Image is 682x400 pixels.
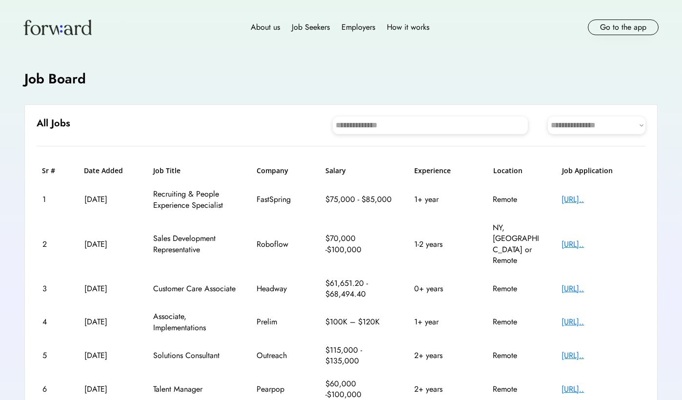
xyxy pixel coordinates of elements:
div: $61,651.20 - $68,494.40 [325,278,394,300]
div: Customer Care Associate [153,283,236,294]
div: Outreach [257,350,305,361]
div: [URL].. [562,283,640,294]
div: How it works [387,21,429,33]
div: Roboflow [257,239,305,250]
div: Remote [493,350,542,361]
div: 4 [42,317,64,327]
div: Remote [493,384,542,395]
h6: Job Title [153,166,181,176]
h4: Job Board [24,69,86,88]
h6: Date Added [84,166,133,176]
button: Go to the app [588,20,659,35]
h6: Sr # [42,166,64,176]
div: [DATE] [84,239,133,250]
div: [DATE] [84,350,133,361]
div: Remote [493,194,542,205]
div: 1 [42,194,64,205]
div: [URL].. [562,350,640,361]
div: Remote [493,283,542,294]
div: Recruiting & People Experience Specialist [153,189,236,211]
div: Solutions Consultant [153,350,236,361]
div: Associate, Implementations [153,311,236,333]
div: 5 [42,350,64,361]
div: About us [251,21,280,33]
div: [URL].. [562,317,640,327]
div: [DATE] [84,384,133,395]
div: Employers [341,21,375,33]
h6: Job Application [562,166,640,176]
div: 6 [42,384,64,395]
div: [URL].. [562,239,640,250]
div: Job Seekers [292,21,330,33]
h6: Company [257,166,305,176]
img: Forward logo [23,20,92,35]
div: 2 [42,239,64,250]
div: $100K – $120K [325,317,394,327]
div: 0+ years [414,283,473,294]
h6: All Jobs [37,117,70,130]
div: 1+ year [414,317,473,327]
div: [DATE] [84,283,133,294]
div: $75,000 - $85,000 [325,194,394,205]
h6: Location [493,166,542,176]
div: $70,000 -$100,000 [325,233,394,255]
div: [DATE] [84,317,133,327]
div: [DATE] [84,194,133,205]
div: Remote [493,317,542,327]
div: [URL].. [562,384,640,395]
div: Sales Development Representative [153,233,236,255]
div: 2+ years [414,384,473,395]
div: Pearpop [257,384,305,395]
h6: Salary [325,166,394,176]
div: 3 [42,283,64,294]
div: Prelim [257,317,305,327]
div: FastSpring [257,194,305,205]
div: 1-2 years [414,239,473,250]
div: NY, [GEOGRAPHIC_DATA] or Remote [493,222,542,266]
h6: Experience [414,166,473,176]
div: Headway [257,283,305,294]
div: Talent Manager [153,384,236,395]
div: 1+ year [414,194,473,205]
div: [URL].. [562,194,640,205]
div: 2+ years [414,350,473,361]
div: $115,000 - $135,000 [325,345,394,367]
